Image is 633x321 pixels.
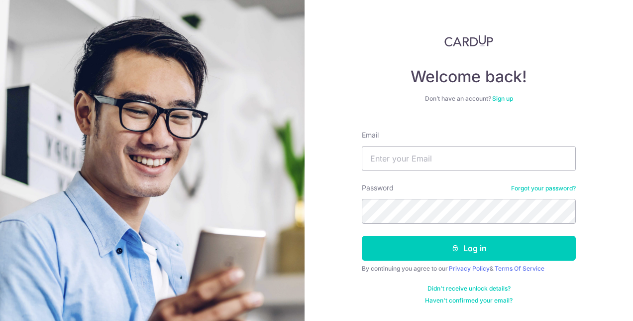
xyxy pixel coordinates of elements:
h4: Welcome back! [362,67,576,87]
button: Log in [362,236,576,261]
a: Haven't confirmed your email? [425,297,513,305]
a: Terms Of Service [495,265,544,272]
div: Don’t have an account? [362,95,576,103]
a: Forgot your password? [511,184,576,192]
input: Enter your Email [362,146,576,171]
img: CardUp Logo [444,35,493,47]
label: Password [362,183,394,193]
div: By continuing you agree to our & [362,265,576,273]
label: Email [362,130,379,140]
a: Sign up [492,95,513,102]
a: Didn't receive unlock details? [427,285,511,293]
a: Privacy Policy [449,265,490,272]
